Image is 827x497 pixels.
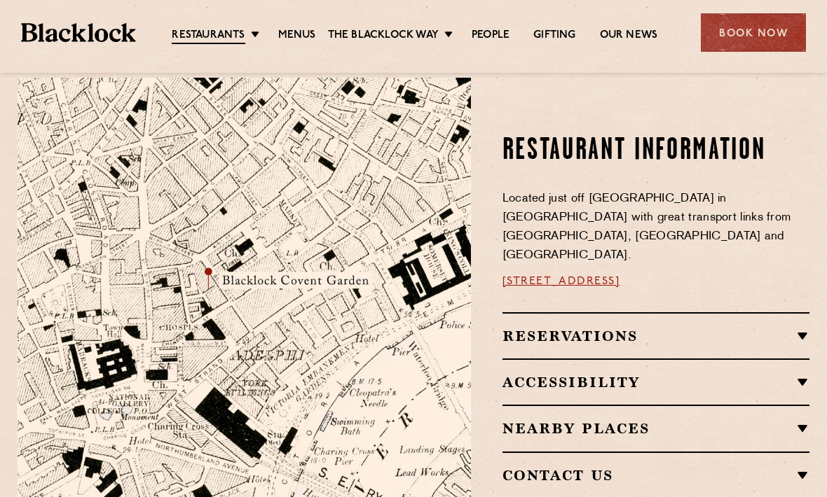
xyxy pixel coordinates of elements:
h2: Contact Us [503,467,809,484]
h2: Restaurant information [503,134,809,169]
a: People [472,29,510,43]
a: The Blacklock Way [328,29,439,43]
a: Menus [278,29,316,43]
span: Located just off [GEOGRAPHIC_DATA] in [GEOGRAPHIC_DATA] with great transport links from [GEOGRAPH... [503,193,791,261]
a: [STREET_ADDRESS] [503,276,620,287]
h2: Reservations [503,328,809,344]
a: Our News [600,29,658,43]
h2: Nearby Places [503,420,809,437]
a: Gifting [533,29,575,43]
div: Book Now [701,13,806,52]
img: BL_Textured_Logo-footer-cropped.svg [21,23,136,43]
a: Restaurants [172,29,245,44]
h2: Accessibility [503,374,809,391]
